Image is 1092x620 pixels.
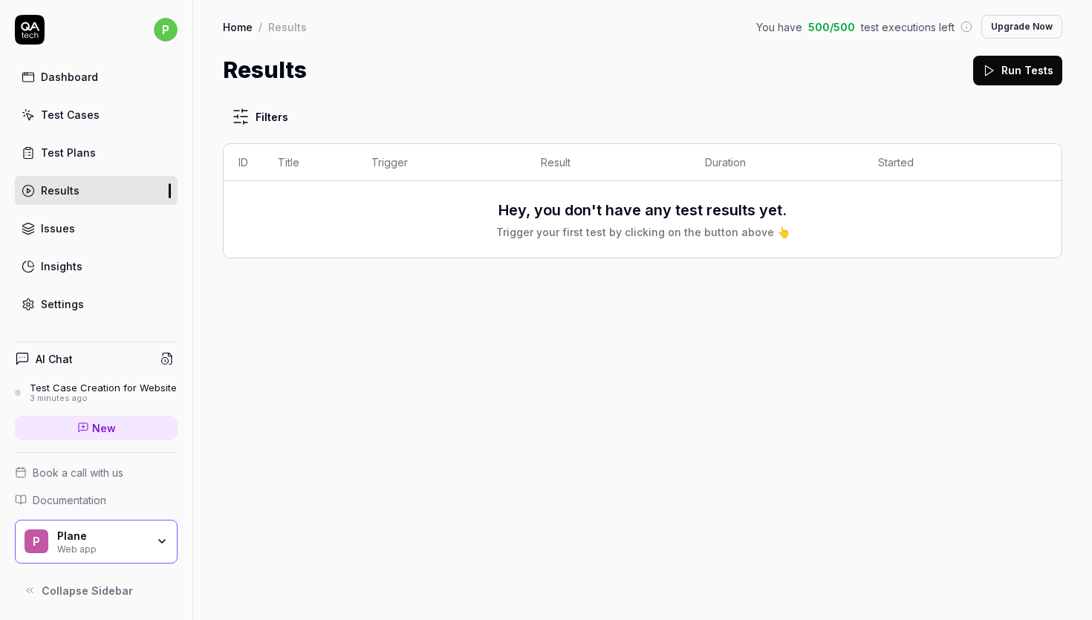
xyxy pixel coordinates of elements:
[33,465,123,480] span: Book a call with us
[15,176,178,205] a: Results
[357,144,526,181] th: Trigger
[224,144,263,181] th: ID
[263,144,357,181] th: Title
[15,62,178,91] a: Dashboard
[863,144,1032,181] th: Started
[41,145,96,160] div: Test Plans
[15,575,178,605] button: Collapse Sidebar
[15,290,178,319] a: Settings
[526,144,690,181] th: Result
[223,102,297,131] button: Filters
[15,465,178,480] a: Book a call with us
[808,19,855,35] span: 500 / 500
[15,416,178,440] a: New
[259,19,262,34] div: /
[41,221,75,236] div: Issues
[33,492,106,508] span: Documentation
[15,492,178,508] a: Documentation
[15,382,178,404] a: Test Case Creation for Website3 minutes ago
[41,69,98,85] div: Dashboard
[223,19,253,34] a: Home
[41,107,100,123] div: Test Cases
[15,138,178,167] a: Test Plans
[41,296,84,312] div: Settings
[25,529,48,553] span: P
[57,529,146,543] div: Plane
[92,420,116,436] span: New
[41,183,79,198] div: Results
[30,394,177,404] div: 3 minutes ago
[690,144,863,181] th: Duration
[30,382,177,394] div: Test Case Creation for Website
[496,224,790,240] div: Trigger your first test by clicking on the button above 👆
[268,19,307,34] div: Results
[154,18,178,42] span: p
[756,19,802,35] span: You have
[41,258,82,274] div: Insights
[15,252,178,281] a: Insights
[861,19,955,35] span: test executions left
[223,53,307,87] h1: Results
[498,199,787,221] h3: Hey, you don't have any test results yet.
[981,15,1062,39] button: Upgrade Now
[36,351,73,367] h4: AI Chat
[154,15,178,45] button: p
[42,583,133,598] span: Collapse Sidebar
[15,214,178,243] a: Issues
[15,520,178,564] button: PPlaneWeb app
[973,56,1062,85] button: Run Tests
[57,542,146,554] div: Web app
[15,100,178,129] a: Test Cases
